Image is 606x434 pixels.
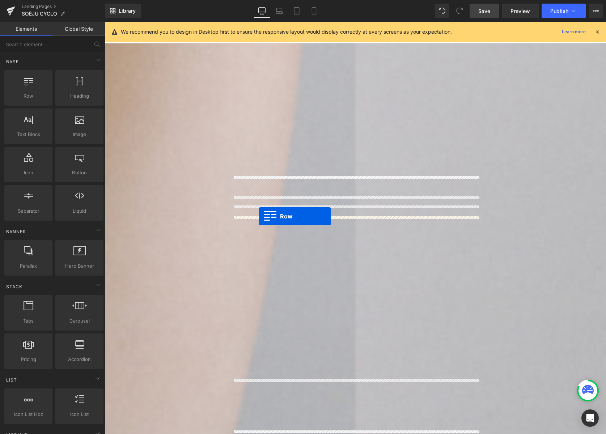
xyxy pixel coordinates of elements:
span: Library [119,8,136,14]
nav: プライマリナビゲーション [60,8,432,14]
a: ABOUT [81,8,97,14]
a: Preview [502,4,539,18]
span: Icon List [58,410,101,418]
span: Publish [550,8,568,14]
a: Tablet [288,4,305,18]
span: Icon [7,169,50,176]
span: Base [5,58,20,65]
span: Parallax [7,262,50,270]
a: Desktop [253,4,271,18]
span: Hero Banner [58,262,101,270]
a: BEAUTY [263,8,280,14]
span: List [5,376,18,383]
a: SNAP [197,8,209,14]
a: JOURNAL [136,8,157,14]
span: Row [7,92,50,100]
button: More [589,4,603,18]
div: Open Intercom Messenger [581,409,599,427]
span: Text Block [7,131,50,138]
span: Pricing [7,356,50,363]
a: Laptop [271,4,288,18]
a: TOP [60,8,69,14]
a: Mobile [305,4,323,18]
span: Separator [7,207,50,215]
span: Icon List Hoz [7,410,50,418]
span: Carousel [58,317,101,325]
span: Liquid [58,207,101,215]
summary: LOOK BOOK [222,8,250,14]
span: Banner [5,228,27,235]
nav: セカンダリナビゲーション [445,7,483,15]
span: Preview [510,7,530,15]
span: Heading [58,92,101,100]
span: Tabs [7,317,50,325]
button: Publish [542,4,586,18]
button: Redo [452,4,467,18]
a: Learn more [559,27,589,36]
a: NEWS [170,8,185,14]
span: Button [58,169,101,176]
button: Undo [435,4,449,18]
span: SOÉJU CYCLO [22,11,57,17]
span: Stack [5,283,23,290]
p: We recommend you to design in Desktop first to ensure the responsive layout would display correct... [121,28,452,36]
a: New Library [105,4,141,18]
a: Global Style [52,22,105,36]
a: Landing Pages [22,4,105,9]
span: Accordion [58,356,101,363]
a: FITTING ROOM [293,8,329,14]
span: Save [478,7,490,15]
summary: ITEMS [110,8,123,14]
span: Image [58,131,101,138]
